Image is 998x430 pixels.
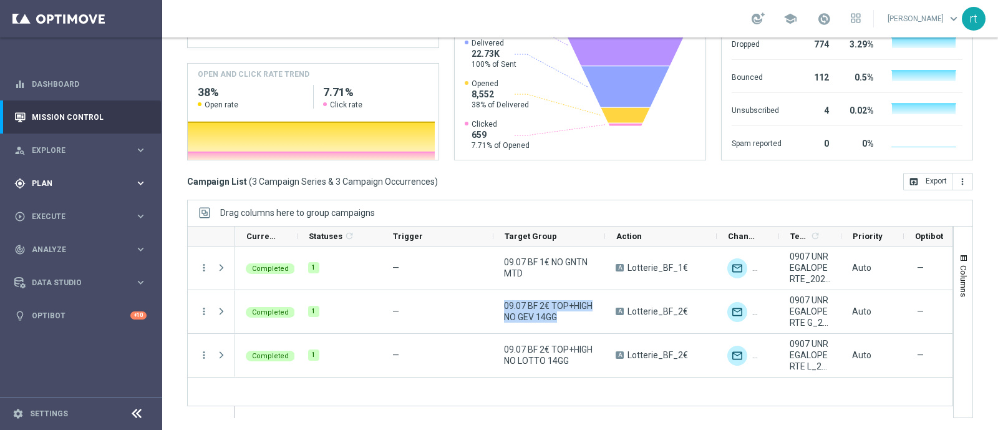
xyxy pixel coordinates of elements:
i: keyboard_arrow_right [135,210,147,222]
button: open_in_browser Export [903,173,952,190]
span: Priority [853,232,883,241]
span: Execute [32,213,135,220]
span: Completed [252,308,289,316]
span: Trigger [393,232,423,241]
a: Mission Control [32,100,147,134]
span: 3 Campaign Series & 3 Campaign Occurrences [252,176,435,187]
div: Dropped [732,33,782,53]
img: Optimail [727,346,747,366]
span: Completed [252,265,289,273]
a: Dashboard [32,67,147,100]
span: 0907 UNREGALOPERTE_2025_07_09 [790,251,831,285]
div: 774 [797,33,829,53]
i: keyboard_arrow_right [135,276,147,288]
span: — [917,349,924,361]
span: 0907 UNREGALOPERTE G_2025_07_09 [790,295,831,328]
div: 1 [308,262,319,273]
button: person_search Explore keyboard_arrow_right [14,145,147,155]
i: equalizer [14,79,26,90]
div: 3.29% [844,33,874,53]
i: keyboard_arrow_right [135,177,147,189]
i: play_circle_outline [14,211,26,222]
div: rt [962,7,986,31]
div: Dashboard [14,67,147,100]
span: Data Studio [32,279,135,286]
i: more_vert [957,177,967,187]
img: Other [752,346,772,366]
div: 0.02% [844,99,874,119]
span: Action [616,232,642,241]
div: Optibot [14,299,147,332]
h4: OPEN AND CLICK RATE TREND [198,69,309,80]
span: Completed [252,352,289,360]
span: — [917,262,924,273]
i: keyboard_arrow_right [135,243,147,255]
div: 0% [844,132,874,152]
span: Columns [959,265,969,297]
span: Optibot [915,232,943,241]
span: A [616,308,624,315]
button: gps_fixed Plan keyboard_arrow_right [14,178,147,188]
i: refresh [344,231,354,241]
span: Lotterie_BF_2€ [627,349,688,361]
span: — [917,306,924,317]
div: equalizer Dashboard [14,79,147,89]
div: track_changes Analyze keyboard_arrow_right [14,245,147,255]
h3: Campaign List [187,176,438,187]
span: A [616,351,624,359]
div: Explore [14,145,135,156]
div: Data Studio [14,277,135,288]
span: Calculate column [808,229,820,243]
a: Optibot [32,299,130,332]
i: keyboard_arrow_right [135,144,147,156]
span: 09.07 BF 2€ TOP+HIGH NO GEV 14GG [504,300,594,323]
i: more_vert [198,262,210,273]
button: Data Studio keyboard_arrow_right [14,278,147,288]
div: 0.5% [844,66,874,86]
button: more_vert [198,349,210,361]
a: Settings [30,410,68,418]
span: 22.73K [472,48,516,59]
img: Optimail [727,302,747,322]
span: 659 [472,129,530,140]
span: A [616,264,624,271]
div: Press SPACE to select this row. [188,290,235,334]
div: 112 [797,66,829,86]
span: Clicked [472,119,530,129]
span: Auto [852,350,871,360]
span: 100% of Sent [472,59,516,69]
button: play_circle_outline Execute keyboard_arrow_right [14,212,147,222]
i: person_search [14,145,26,156]
button: Mission Control [14,112,147,122]
span: ( [249,176,252,187]
span: ) [435,176,438,187]
img: Other [752,302,772,322]
colored-tag: Completed [246,306,295,318]
i: refresh [810,231,820,241]
span: Opened [472,79,529,89]
colored-tag: Completed [246,349,295,361]
span: Templates [790,232,808,241]
img: Other [752,258,772,278]
div: Row Groups [220,208,375,218]
span: Channel [728,232,758,241]
i: open_in_browser [909,177,919,187]
span: Calculate column [342,229,354,243]
span: Plan [32,180,135,187]
span: Delivered [472,38,516,48]
div: Plan [14,178,135,189]
span: Open rate [205,100,238,110]
div: 0 [797,132,829,152]
img: Optimail [727,258,747,278]
multiple-options-button: Export to CSV [903,176,973,186]
div: Press SPACE to select this row. [188,334,235,378]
